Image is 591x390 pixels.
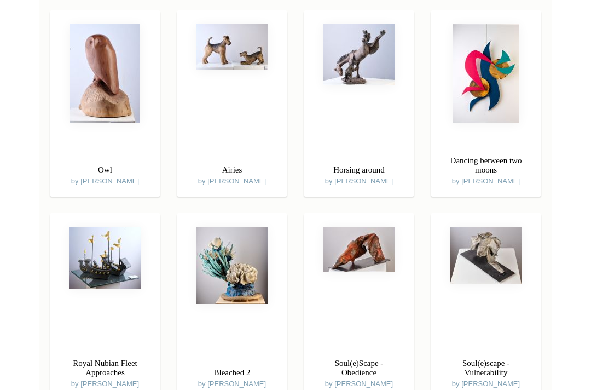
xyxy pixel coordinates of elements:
img: Owl [70,24,140,123]
h3: Soul(e)scape - Vulnerability [442,356,530,380]
h3: Airies [188,163,276,177]
img: Soul(e)Scape - Obedience [323,227,395,272]
div: by [PERSON_NAME] [50,157,160,192]
h3: Bleached 2 [188,365,276,380]
h3: Dancing between two moons [442,153,530,177]
img: Airies [196,24,268,70]
img: Royal Nubian Fleet Approaches [69,227,141,289]
div: by [PERSON_NAME] [177,157,287,192]
img: Horsing around [323,24,395,85]
div: by [PERSON_NAME] [431,148,541,191]
img: Bleached 2 [196,227,268,304]
h3: Royal Nubian Fleet Approaches [61,356,149,380]
img: Soul(e)scape - Vulnerability [450,227,522,284]
img: Dancing between two moons [453,24,519,123]
h3: Soul(e)Scape - Obedience [315,356,403,380]
div: by [PERSON_NAME] [304,157,414,192]
h3: Horsing around [315,163,403,177]
h3: Owl [61,163,149,177]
